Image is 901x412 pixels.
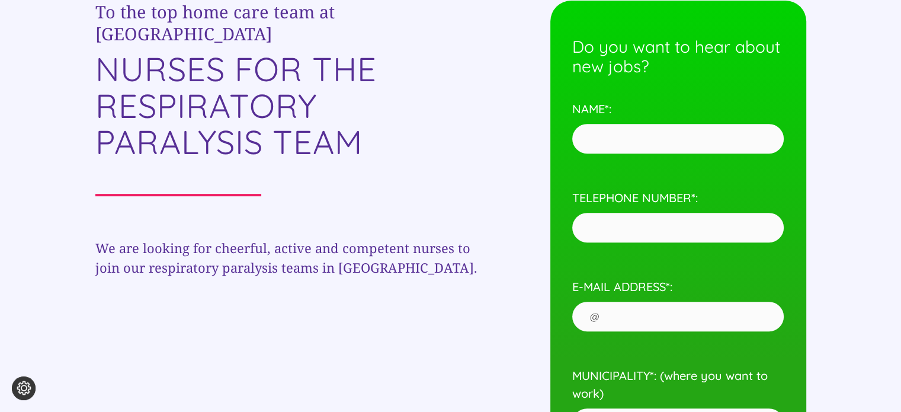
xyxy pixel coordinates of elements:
font: NURSES FOR THE RESPIRATORY PARALYSIS TEAM [95,48,377,162]
button: Cookie settings [12,376,36,400]
font: MUNICIPALITY*: (where you want to work) [572,368,768,401]
input: E-MAIL ADDRESS*: [572,302,784,331]
font: Do you want to hear about new jobs? [572,36,780,77]
input: TELEPHONE NUMBER*: [572,213,784,242]
font: We are looking for cheerful, active and competent nurses to join our respiratory paralysis teams ... [95,239,477,276]
font: E-MAIL ADDRESS*: [572,279,672,294]
input: NAME*: [572,124,784,154]
font: TELEPHONE NUMBER*: [572,190,698,205]
font: NAME*: [572,101,611,116]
